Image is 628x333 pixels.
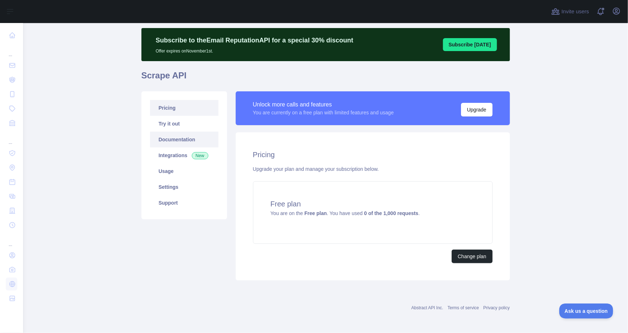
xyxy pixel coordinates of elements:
[253,165,493,173] div: Upgrade your plan and manage your subscription below.
[448,305,479,310] a: Terms of service
[156,35,353,45] p: Subscribe to the Email Reputation API for a special 30 % discount
[192,152,208,159] span: New
[550,6,591,17] button: Invite users
[150,179,218,195] a: Settings
[271,199,475,209] h4: Free plan
[253,109,394,116] div: You are currently on a free plan with limited features and usage
[141,70,510,87] h1: Scrape API
[304,210,327,216] strong: Free plan
[271,210,420,216] span: You are on the . You have used .
[156,45,353,54] p: Offer expires on November 1st.
[6,131,17,145] div: ...
[461,103,493,117] button: Upgrade
[364,210,419,216] strong: 0 of the 1,000 requests
[6,43,17,58] div: ...
[150,163,218,179] a: Usage
[6,233,17,247] div: ...
[150,132,218,147] a: Documentation
[559,304,614,319] iframe: Toggle Customer Support
[253,150,493,160] h2: Pricing
[561,8,589,16] span: Invite users
[253,100,394,109] div: Unlock more calls and features
[150,100,218,116] a: Pricing
[443,38,497,51] button: Subscribe [DATE]
[150,147,218,163] a: Integrations New
[150,116,218,132] a: Try it out
[452,250,492,263] button: Change plan
[483,305,510,310] a: Privacy policy
[411,305,443,310] a: Abstract API Inc.
[150,195,218,211] a: Support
